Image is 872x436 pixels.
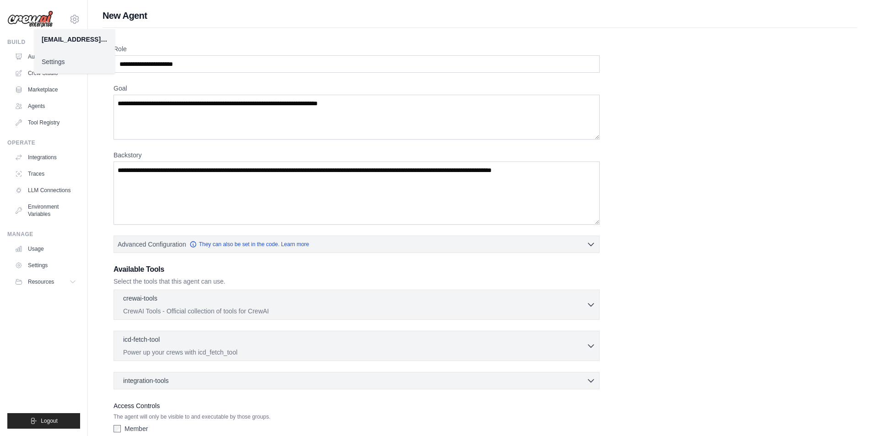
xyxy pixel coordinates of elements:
[11,150,80,165] a: Integrations
[118,240,186,249] span: Advanced Configuration
[118,294,596,316] button: crewai-tools CrewAI Tools - Official collection of tools for CrewAI
[7,413,80,429] button: Logout
[114,277,600,286] p: Select the tools that this agent can use.
[103,9,857,22] h1: New Agent
[11,242,80,256] a: Usage
[7,231,80,238] div: Manage
[123,348,586,357] p: Power up your crews with icd_fetch_tool
[28,278,54,285] span: Resources
[11,199,80,221] a: Environment Variables
[11,99,80,113] a: Agents
[114,84,600,93] label: Goal
[114,264,600,275] h3: Available Tools
[11,183,80,198] a: LLM Connections
[114,236,599,253] button: Advanced Configuration They can also be set in the code. Learn more
[114,44,600,54] label: Role
[114,400,600,411] label: Access Controls
[125,424,148,433] label: Member
[42,35,108,44] div: [EMAIL_ADDRESS][DOMAIN_NAME]
[123,294,157,303] p: crewai-tools
[118,335,596,357] button: icd-fetch-tool Power up your crews with icd_fetch_tool
[190,241,309,248] a: They can also be set in the code. Learn more
[114,151,600,160] label: Backstory
[11,66,80,81] a: Crew Studio
[114,413,600,420] p: The agent will only be visible to and executable by those groups.
[11,82,80,97] a: Marketplace
[123,335,160,344] p: icd-fetch-tool
[7,38,80,46] div: Build
[11,49,80,64] a: Automations
[11,258,80,273] a: Settings
[123,376,169,385] span: integration-tools
[11,275,80,289] button: Resources
[34,54,115,70] a: Settings
[123,307,586,316] p: CrewAI Tools - Official collection of tools for CrewAI
[118,376,596,385] button: integration-tools
[7,11,53,28] img: Logo
[11,167,80,181] a: Traces
[7,139,80,146] div: Operate
[11,115,80,130] a: Tool Registry
[41,417,58,425] span: Logout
